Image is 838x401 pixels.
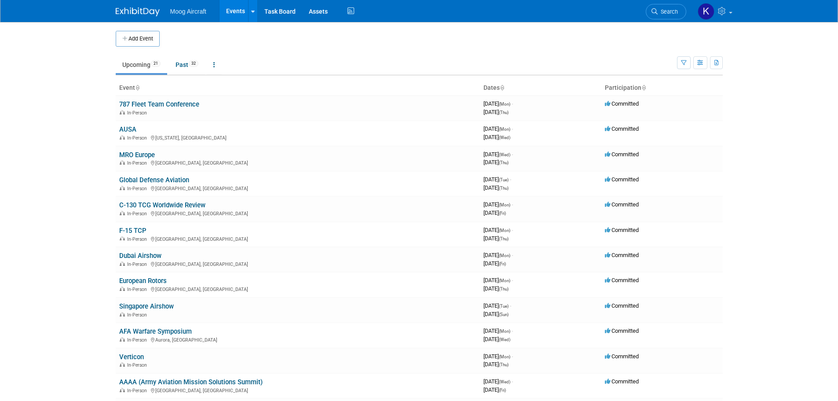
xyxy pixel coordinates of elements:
span: [DATE] [483,277,513,283]
span: - [512,378,513,385]
img: In-Person Event [120,110,125,114]
span: [DATE] [483,378,513,385]
span: Committed [605,378,639,385]
img: In-Person Event [120,287,125,291]
img: ExhibitDay [116,7,160,16]
span: (Tue) [499,177,509,182]
a: Search [646,4,686,19]
a: Sort by Event Name [135,84,139,91]
span: - [510,176,511,183]
span: [DATE] [483,336,510,342]
span: In-Person [127,160,150,166]
span: (Mon) [499,329,510,334]
span: [DATE] [483,235,509,242]
div: [US_STATE], [GEOGRAPHIC_DATA] [119,134,476,141]
a: Verticon [119,353,144,361]
span: Committed [605,327,639,334]
span: [DATE] [483,386,506,393]
a: 787 Fleet Team Conference [119,100,199,108]
div: [GEOGRAPHIC_DATA], [GEOGRAPHIC_DATA] [119,386,476,394]
span: In-Person [127,362,150,368]
a: Sort by Start Date [500,84,504,91]
div: [GEOGRAPHIC_DATA], [GEOGRAPHIC_DATA] [119,159,476,166]
span: [DATE] [483,311,509,317]
span: [DATE] [483,176,511,183]
span: (Mon) [499,278,510,283]
a: Global Defense Aviation [119,176,189,184]
img: In-Person Event [120,362,125,367]
span: 32 [189,60,198,67]
span: [DATE] [483,252,513,258]
img: In-Person Event [120,236,125,241]
img: In-Person Event [120,186,125,190]
span: - [512,277,513,283]
span: [DATE] [483,210,506,216]
span: [DATE] [483,100,513,107]
span: [DATE] [483,151,513,158]
img: In-Person Event [120,312,125,316]
img: In-Person Event [120,337,125,342]
span: In-Person [127,135,150,141]
span: [DATE] [483,327,513,334]
span: (Tue) [499,304,509,309]
span: [DATE] [483,109,509,115]
img: In-Person Event [120,211,125,215]
span: [DATE] [483,353,513,360]
span: Committed [605,277,639,283]
span: (Mon) [499,202,510,207]
span: (Mon) [499,102,510,107]
span: [DATE] [483,227,513,233]
span: (Thu) [499,110,509,115]
a: Dubai Airshow [119,252,161,260]
img: In-Person Event [120,261,125,266]
span: [DATE] [483,184,509,191]
span: In-Person [127,110,150,116]
img: Kelsey Blackley [698,3,714,20]
span: [DATE] [483,285,509,292]
span: (Mon) [499,228,510,233]
span: (Mon) [499,127,510,132]
div: [GEOGRAPHIC_DATA], [GEOGRAPHIC_DATA] [119,235,476,242]
span: In-Person [127,312,150,318]
span: Committed [605,252,639,258]
span: [DATE] [483,201,513,208]
img: In-Person Event [120,135,125,140]
span: In-Person [127,186,150,191]
span: [DATE] [483,361,509,368]
span: (Mon) [499,253,510,258]
a: Past32 [169,56,205,73]
span: In-Person [127,388,150,394]
span: (Wed) [499,379,510,384]
span: - [510,302,511,309]
span: - [512,151,513,158]
span: [DATE] [483,125,513,132]
a: MRO Europe [119,151,155,159]
span: [DATE] [483,134,510,140]
span: - [512,201,513,208]
span: In-Person [127,261,150,267]
span: Committed [605,100,639,107]
span: (Fri) [499,388,506,393]
span: (Thu) [499,287,509,291]
a: F-15 TCP [119,227,146,235]
div: Aurora, [GEOGRAPHIC_DATA] [119,336,476,343]
th: Event [116,81,480,96]
th: Dates [480,81,601,96]
span: Moog Aircraft [170,8,206,15]
span: (Thu) [499,186,509,191]
span: Committed [605,302,639,309]
span: (Fri) [499,211,506,216]
span: In-Person [127,337,150,343]
span: Committed [605,201,639,208]
a: C-130 TCG Worldwide Review [119,201,205,209]
a: AUSA [119,125,136,133]
span: [DATE] [483,302,511,309]
span: - [512,327,513,334]
span: Committed [605,125,639,132]
a: AFA Warfare Symposium [119,327,192,335]
span: Committed [605,353,639,360]
a: Upcoming21 [116,56,167,73]
span: (Wed) [499,152,510,157]
div: [GEOGRAPHIC_DATA], [GEOGRAPHIC_DATA] [119,210,476,217]
span: Committed [605,151,639,158]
